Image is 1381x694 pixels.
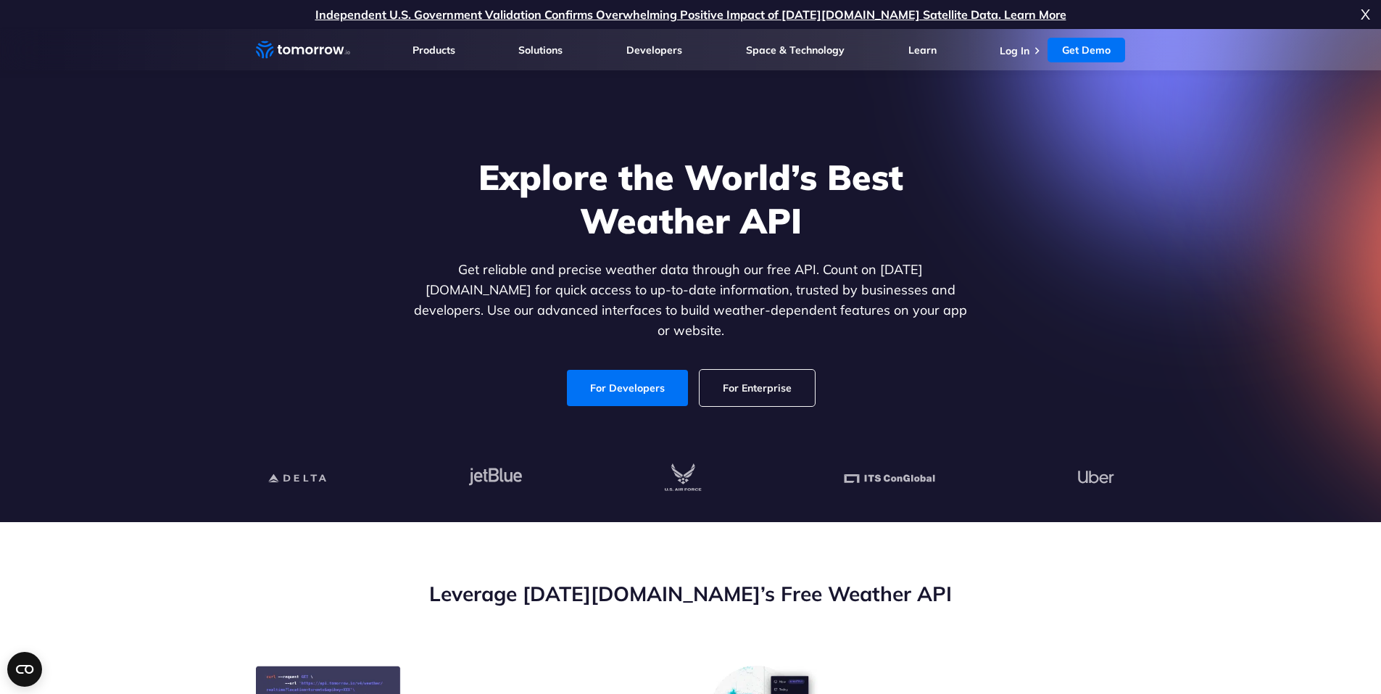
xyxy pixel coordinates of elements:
[315,7,1066,22] a: Independent U.S. Government Validation Confirms Overwhelming Positive Impact of [DATE][DOMAIN_NAM...
[256,39,350,61] a: Home link
[412,44,455,57] a: Products
[7,652,42,687] button: Open CMP widget
[1048,38,1125,62] a: Get Demo
[256,580,1126,608] h2: Leverage [DATE][DOMAIN_NAME]’s Free Weather API
[567,370,688,406] a: For Developers
[908,44,937,57] a: Learn
[746,44,845,57] a: Space & Technology
[411,260,971,341] p: Get reliable and precise weather data through our free API. Count on [DATE][DOMAIN_NAME] for quic...
[626,44,682,57] a: Developers
[1000,44,1029,57] a: Log In
[700,370,815,406] a: For Enterprise
[411,155,971,242] h1: Explore the World’s Best Weather API
[518,44,563,57] a: Solutions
